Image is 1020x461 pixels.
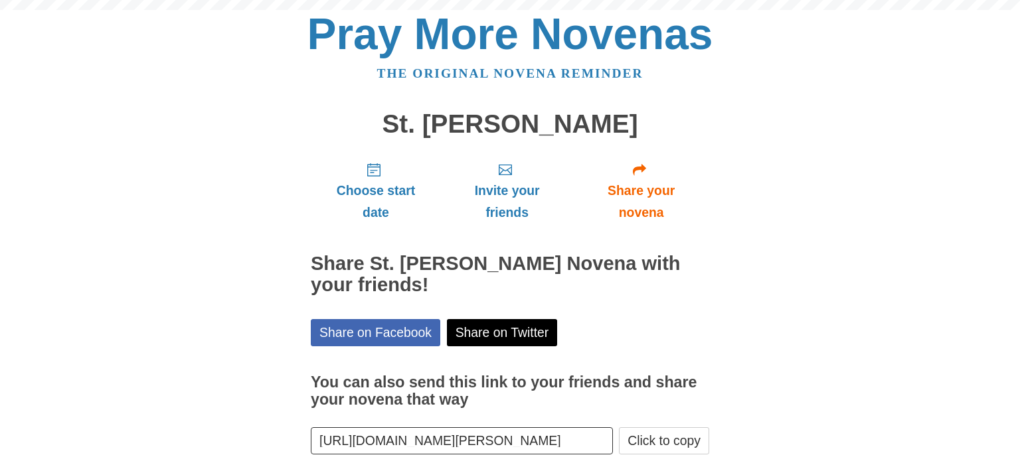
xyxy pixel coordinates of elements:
a: Share on Twitter [447,319,558,346]
button: Click to copy [619,427,709,454]
h1: St. [PERSON_NAME] [311,110,709,139]
span: Share your novena [586,180,696,224]
a: Choose start date [311,151,441,230]
a: Share on Facebook [311,319,440,346]
h3: You can also send this link to your friends and share your novena that way [311,374,709,408]
span: Choose start date [324,180,428,224]
span: Invite your friends [454,180,560,224]
h2: Share St. [PERSON_NAME] Novena with your friends! [311,253,709,296]
a: Invite your friends [441,151,573,230]
a: Pray More Novenas [307,9,713,58]
a: Share your novena [573,151,709,230]
a: The original novena reminder [377,66,643,80]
